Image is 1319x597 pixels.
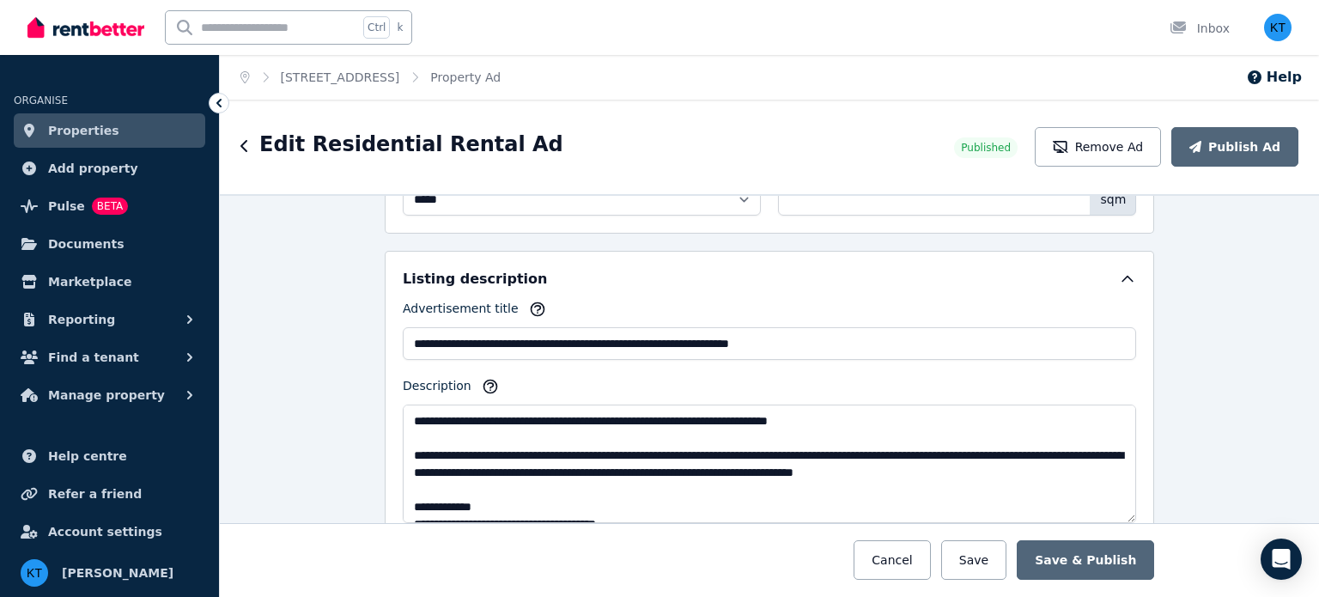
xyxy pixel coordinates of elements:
img: Kerri Thomas [21,559,48,587]
span: Published [961,141,1011,155]
span: ORGANISE [14,94,68,107]
span: [PERSON_NAME] [62,563,173,583]
a: Help centre [14,439,205,473]
a: Documents [14,227,205,261]
nav: Breadcrumb [220,55,521,100]
span: Documents [48,234,125,254]
span: Marketplace [48,271,131,292]
button: Help [1246,67,1302,88]
span: Refer a friend [48,484,142,504]
button: Manage property [14,378,205,412]
button: Cancel [854,540,930,580]
span: Ctrl [363,16,390,39]
a: Marketplace [14,265,205,299]
button: Find a tenant [14,340,205,375]
span: BETA [92,198,128,215]
span: Account settings [48,521,162,542]
button: Save & Publish [1017,540,1154,580]
span: Manage property [48,385,165,405]
span: k [397,21,403,34]
span: Add property [48,158,138,179]
button: Publish Ad [1171,127,1298,167]
span: Help centre [48,446,127,466]
span: Reporting [48,309,115,330]
a: PulseBETA [14,189,205,223]
span: Find a tenant [48,347,139,368]
a: Refer a friend [14,477,205,511]
div: Open Intercom Messenger [1261,539,1302,580]
label: Advertisement title [403,300,519,324]
a: Add property [14,151,205,186]
div: Inbox [1170,20,1230,37]
label: Description [403,377,471,401]
button: Reporting [14,302,205,337]
a: Account settings [14,515,205,549]
img: RentBetter [27,15,144,40]
a: [STREET_ADDRESS] [281,70,400,84]
span: Properties [48,120,119,141]
button: Save [940,540,1006,580]
h5: Listing description [403,269,547,289]
span: Pulse [48,196,85,216]
button: Remove Ad [1035,127,1161,167]
a: Property Ad [430,70,501,84]
h1: Edit Residential Rental Ad [259,131,563,158]
img: Kerri Thomas [1264,14,1292,41]
a: Properties [14,113,205,148]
